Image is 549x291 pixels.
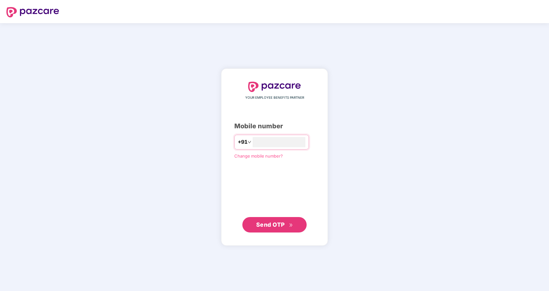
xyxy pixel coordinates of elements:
[245,95,304,100] span: YOUR EMPLOYEE BENEFITS PARTNER
[256,221,285,228] span: Send OTP
[238,138,248,146] span: +91
[234,121,315,131] div: Mobile number
[6,7,59,17] img: logo
[242,217,307,232] button: Send OTPdouble-right
[248,140,251,144] span: down
[234,153,283,159] a: Change mobile number?
[248,82,301,92] img: logo
[289,223,293,227] span: double-right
